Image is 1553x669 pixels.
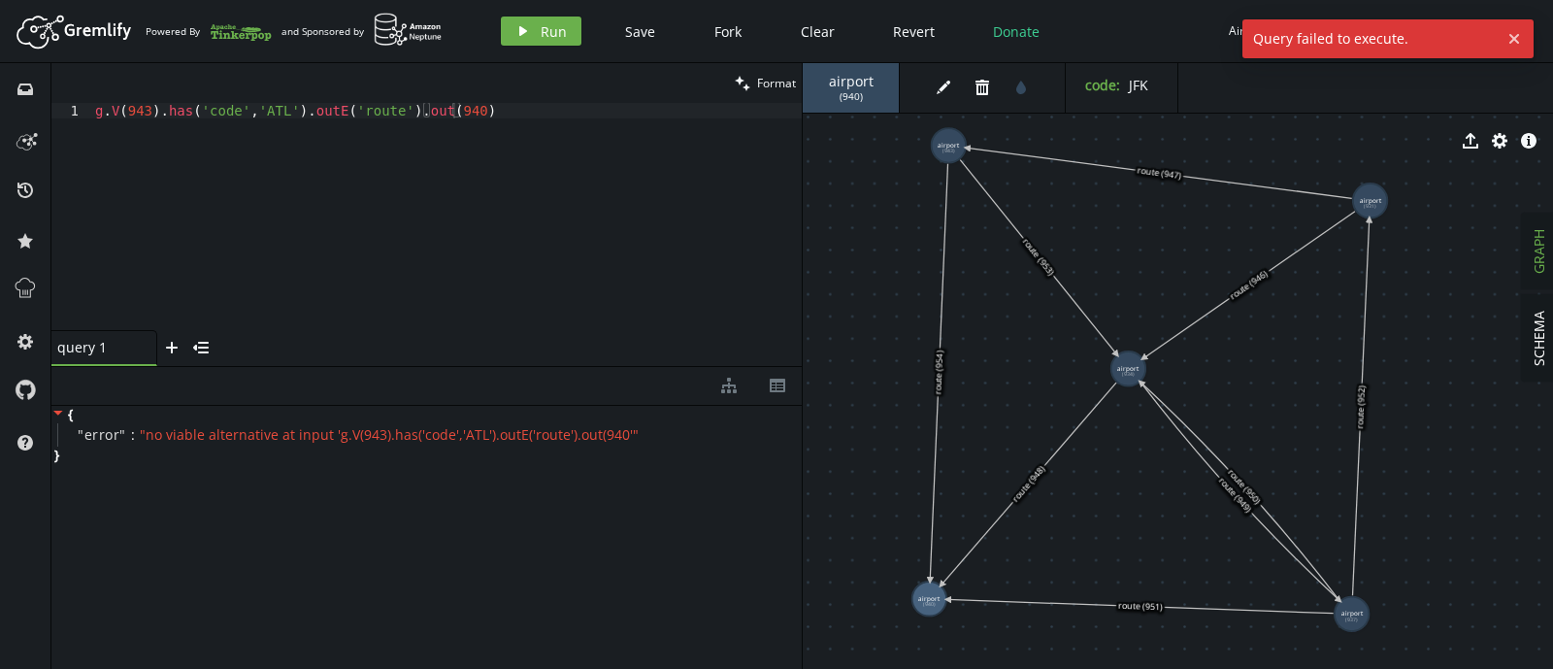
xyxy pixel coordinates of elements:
[757,75,796,91] span: Format
[893,22,935,41] span: Revert
[1085,76,1120,94] label: code :
[1530,311,1548,366] span: SCHEMA
[878,17,949,46] button: Revert
[501,17,581,46] button: Run
[1129,76,1148,94] span: JFK
[932,351,945,394] text: route (954)
[978,17,1054,46] button: Donate
[786,17,849,46] button: Clear
[146,15,272,49] div: Powered By
[1474,17,1538,46] button: Sign In
[1242,19,1500,58] span: Query failed to execute.
[1364,203,1376,209] tspan: (931)
[57,339,135,356] span: query 1
[625,22,655,41] span: Save
[840,90,863,103] span: ( 940 )
[1229,23,1306,38] div: Airport Routes
[1354,385,1368,429] text: route (952)
[1530,229,1548,274] span: GRAPH
[801,22,835,41] span: Clear
[611,17,670,46] button: Save
[131,426,135,444] span: :
[993,22,1040,41] span: Donate
[1345,617,1358,622] tspan: (937)
[84,426,120,444] span: error
[51,103,91,118] div: 1
[1341,609,1364,618] tspan: airport
[1117,364,1140,373] tspan: airport
[374,13,443,47] img: AWS Neptune
[281,13,443,50] div: and Sponsored by
[119,425,126,444] span: "
[541,22,567,41] span: Run
[1118,600,1162,614] text: route (951)
[78,425,84,444] span: "
[51,447,59,464] span: }
[729,63,802,103] button: Format
[923,601,936,607] tspan: (940)
[140,425,639,444] span: " no viable alternative at input 'g.V(943).has('code','ATL').outE('route').out(940' "
[699,17,757,46] button: Fork
[1360,196,1382,205] tspan: airport
[68,406,73,423] span: {
[1122,371,1135,377] tspan: (934)
[918,594,941,603] tspan: airport
[822,73,879,90] span: airport
[714,22,742,41] span: Fork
